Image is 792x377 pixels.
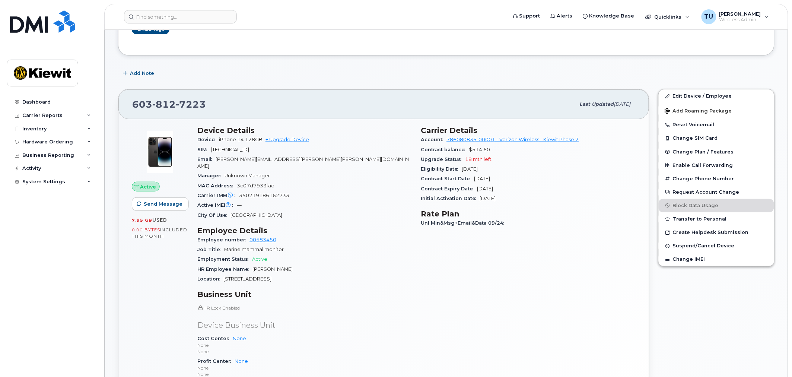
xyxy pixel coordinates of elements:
[230,212,282,218] span: [GEOGRAPHIC_DATA]
[655,14,682,20] span: Quicklinks
[519,12,540,20] span: Support
[197,305,412,311] p: HR Lock Enabled
[197,256,252,262] span: Employment Status
[132,227,160,232] span: 0.00 Bytes
[659,253,774,266] button: Change IMEI
[197,193,239,198] span: Carrier IMEI
[197,137,219,142] span: Device
[252,266,293,272] span: [PERSON_NAME]
[197,276,223,282] span: Location
[197,202,237,208] span: Active IMEI
[197,226,412,235] h3: Employee Details
[249,237,276,243] a: 00583450
[665,108,732,115] span: Add Roaming Package
[132,197,189,211] button: Send Message
[152,217,167,223] span: used
[197,212,230,218] span: City Of Use
[480,196,496,201] span: [DATE]
[465,156,492,162] span: 18 mth left
[421,126,636,135] h3: Carrier Details
[132,218,152,223] span: 7.95 GB
[659,199,774,212] button: Block Data Usage
[197,156,216,162] span: Email
[233,336,246,341] a: None
[659,159,774,172] button: Enable Call Forwarding
[421,176,474,181] span: Contract Start Date
[237,202,242,208] span: —
[546,9,578,23] a: Alerts
[197,358,235,364] span: Profit Center
[152,99,176,110] span: 812
[557,12,573,20] span: Alerts
[659,118,774,132] button: Reset Voicemail
[614,101,631,107] span: [DATE]
[197,365,412,371] p: None
[477,186,493,191] span: [DATE]
[197,247,224,252] span: Job Title
[219,137,263,142] span: iPhone 14 128GB
[421,147,469,152] span: Contract balance
[124,10,237,23] input: Find something...
[760,345,786,371] iframe: Messenger Launcher
[659,212,774,226] button: Transfer to Personal
[252,256,267,262] span: Active
[421,166,462,172] span: Eligibility Date
[659,145,774,159] button: Change Plan / Features
[640,9,695,24] div: Quicklinks
[197,336,233,341] span: Cost Center
[719,11,761,17] span: [PERSON_NAME]
[421,209,636,218] h3: Rate Plan
[508,9,546,23] a: Support
[659,103,774,118] button: Add Roaming Package
[144,200,182,207] span: Send Message
[197,237,249,243] span: Employee number
[235,358,248,364] a: None
[696,9,774,24] div: Tim Unger
[225,173,270,178] span: Unknown Manager
[421,196,480,201] span: Initial Activation Date
[237,183,274,188] span: 3c07d7933fac
[462,166,478,172] span: [DATE]
[421,220,508,226] span: Unl Min&Msg+Email&Data 09/24
[659,239,774,253] button: Suspend/Cancel Device
[132,99,206,110] span: 603
[469,147,490,152] span: $514.60
[421,137,447,142] span: Account
[239,193,289,198] span: 350219186162733
[130,70,154,77] span: Add Note
[704,12,713,21] span: TU
[140,183,156,190] span: Active
[197,156,409,169] span: [PERSON_NAME][EMAIL_ADDRESS][PERSON_NAME][PERSON_NAME][DOMAIN_NAME]
[659,172,774,186] button: Change Phone Number
[197,126,412,135] h3: Device Details
[578,9,640,23] a: Knowledge Base
[197,290,412,299] h3: Business Unit
[197,320,412,331] p: Device Business Unit
[719,17,761,23] span: Wireless Admin
[197,183,237,188] span: MAC Address
[118,67,160,80] button: Add Note
[659,89,774,103] a: Edit Device / Employee
[474,176,490,181] span: [DATE]
[659,132,774,145] button: Change SIM Card
[224,247,284,252] span: Marine mammal monitor
[138,130,182,174] img: image20231002-3703462-njx0qo.jpeg
[580,101,614,107] span: Last updated
[197,147,211,152] span: SIM
[197,173,225,178] span: Manager
[211,147,249,152] span: [TECHNICAL_ID]
[659,186,774,199] button: Request Account Change
[197,266,252,272] span: HR Employee Name
[673,149,734,155] span: Change Plan / Features
[447,137,579,142] a: 786080835-00001 - Verizon Wireless - Kiewit Phase 2
[589,12,634,20] span: Knowledge Base
[265,137,309,142] a: + Upgrade Device
[197,348,412,355] p: None
[673,162,733,168] span: Enable Call Forwarding
[223,276,271,282] span: [STREET_ADDRESS]
[176,99,206,110] span: 7223
[421,186,477,191] span: Contract Expiry Date
[673,243,735,249] span: Suspend/Cancel Device
[197,342,412,348] p: None
[659,226,774,239] a: Create Helpdesk Submission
